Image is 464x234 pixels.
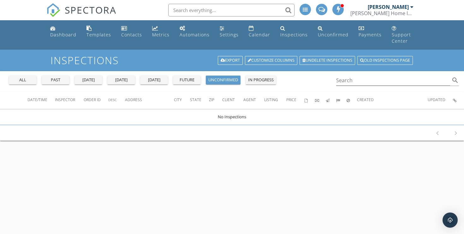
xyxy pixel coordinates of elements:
[140,76,168,84] button: [DATE]
[336,91,347,109] th: Submitted: Not sorted.
[305,91,315,109] th: Agreements signed: Not sorted.
[50,32,76,38] div: Dashboard
[177,23,212,41] a: Automations (Advanced)
[27,97,47,102] span: Date/Time
[264,97,278,102] span: Listing
[315,91,325,109] th: Paid: Not sorted.
[174,91,190,109] th: City: Not sorted.
[246,76,276,84] button: in progress
[453,91,464,109] th: Inspection Details: Not sorted.
[451,77,459,84] i: search
[86,32,111,38] div: Templates
[278,23,310,41] a: Inspections
[44,77,67,83] div: past
[84,23,114,41] a: Templates
[119,23,145,41] a: Contacts
[218,56,243,65] a: Export
[175,77,198,83] div: future
[209,97,214,102] span: Zip
[107,76,135,84] button: [DATE]
[190,97,201,102] span: State
[220,32,239,38] div: Settings
[428,91,453,109] th: Updated: Not sorted.
[125,91,174,109] th: Address: Not sorted.
[359,32,382,38] div: Payments
[121,32,142,38] div: Contacts
[443,212,458,228] div: Open Intercom Messenger
[357,91,428,109] th: Created: Not sorted.
[392,32,411,44] div: Support Center
[84,97,101,102] span: Order ID
[356,23,384,41] a: Payments
[110,77,133,83] div: [DATE]
[65,3,116,16] span: SPECTORA
[246,23,273,41] a: Calendar
[143,77,165,83] div: [DATE]
[108,97,117,102] span: Desc
[180,32,210,38] div: Automations
[9,76,37,84] button: all
[222,97,235,102] span: Client
[174,97,182,102] span: City
[315,23,351,41] a: Unconfirmed
[168,4,294,16] input: Search everything...
[77,77,100,83] div: [DATE]
[209,91,222,109] th: Zip: Not sorted.
[46,3,60,17] img: The Best Home Inspection Software - Spectora
[27,91,55,109] th: Date/Time: Not sorted.
[150,23,172,41] a: Metrics
[208,77,238,83] div: unconfirmed
[84,91,108,109] th: Order ID: Not sorted.
[206,76,241,84] button: unconfirmed
[347,91,357,109] th: Canceled: Not sorted.
[357,56,413,65] a: Old inspections page
[286,97,296,102] span: Price
[125,97,142,102] span: Address
[108,91,125,109] th: Desc: Not sorted.
[46,9,116,22] a: SPECTORA
[48,23,79,41] a: Dashboard
[51,55,413,66] h1: Inspections
[42,76,69,84] button: past
[389,23,416,47] a: Support Center
[217,23,241,41] a: Settings
[326,91,336,109] th: Published: Not sorted.
[173,76,201,84] button: future
[55,91,84,109] th: Inspector: Not sorted.
[190,91,209,109] th: State: Not sorted.
[286,91,305,109] th: Price: Not sorted.
[248,77,274,83] div: in progress
[243,97,256,102] span: Agent
[245,56,297,65] a: Customize Columns
[152,32,170,38] div: Metrics
[243,91,264,109] th: Agent: Not sorted.
[368,4,409,10] div: [PERSON_NAME]
[222,91,243,109] th: Client: Not sorted.
[300,56,355,65] a: Undelete inspections
[357,97,374,102] span: Created
[55,97,75,102] span: Inspector
[280,32,308,38] div: Inspections
[74,76,102,84] button: [DATE]
[336,75,450,86] input: Search
[428,97,445,102] span: Updated
[318,32,348,38] div: Unconfirmed
[350,10,413,16] div: Rooney Home Inspections
[264,91,286,109] th: Listing: Not sorted.
[11,77,34,83] div: all
[249,32,270,38] div: Calendar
